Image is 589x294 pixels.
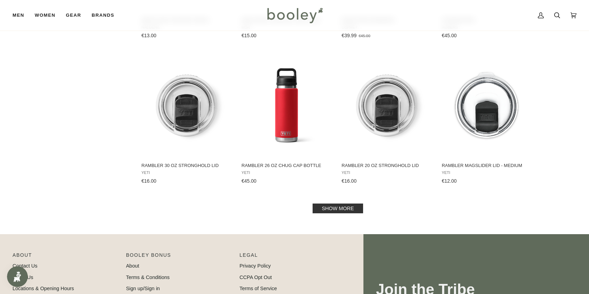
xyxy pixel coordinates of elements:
[341,162,432,169] span: Rambler 20 oz Stronghold Lid
[7,266,28,287] iframe: Button to open loyalty program pop-up
[242,162,332,169] span: Rambler 26 oz Chug Cap Bottle
[442,178,457,184] span: €12.00
[442,170,532,175] span: YETI
[239,252,346,262] p: Pipeline_Footer Sub
[239,263,271,269] a: Privacy Policy
[13,286,74,291] a: Locations & Opening Hours
[92,12,114,19] span: Brands
[242,33,257,38] span: €15.00
[126,275,170,280] a: Terms & Conditions
[141,162,231,169] span: Rambler 30 oz Stronghold Lid
[35,12,55,19] span: Women
[141,33,156,38] span: €13.00
[242,170,332,175] span: YETI
[359,34,370,38] span: €45.00
[340,59,433,151] img: Yeti Rambler 20 oz Stronghold Lid - Booley Galway
[13,252,119,262] p: Pipeline_Footer Main
[341,170,432,175] span: YETI
[442,33,457,38] span: €45.00
[341,33,356,38] span: €39.99
[239,275,272,280] a: CCPA Opt Out
[441,59,533,151] img: Yeti Rambler Magslider Lid - Medium - Booley Galway
[141,170,231,175] span: YETI
[341,178,356,184] span: €16.00
[140,53,233,186] a: Rambler 30 oz Stronghold Lid
[126,263,139,269] a: About
[242,178,257,184] span: €45.00
[126,252,233,262] p: Booley Bonus
[66,12,81,19] span: Gear
[13,12,24,19] span: Men
[141,178,156,184] span: €16.00
[140,59,233,151] img: Yeti Rambler 30 oz Stronghold Lid - Booley Galway
[340,53,433,186] a: Rambler 20 oz Stronghold Lid
[313,204,363,213] a: Show more
[442,162,532,169] span: Rambler Magslider Lid - Medium
[141,206,534,211] div: Pagination
[13,263,37,269] a: Contact Us
[241,53,333,186] a: Rambler 26 oz Chug Cap Bottle
[239,286,277,291] a: Terms of Service
[264,5,325,25] img: Booley
[441,53,533,186] a: Rambler Magslider Lid - Medium
[126,286,160,291] a: Sign up/Sign in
